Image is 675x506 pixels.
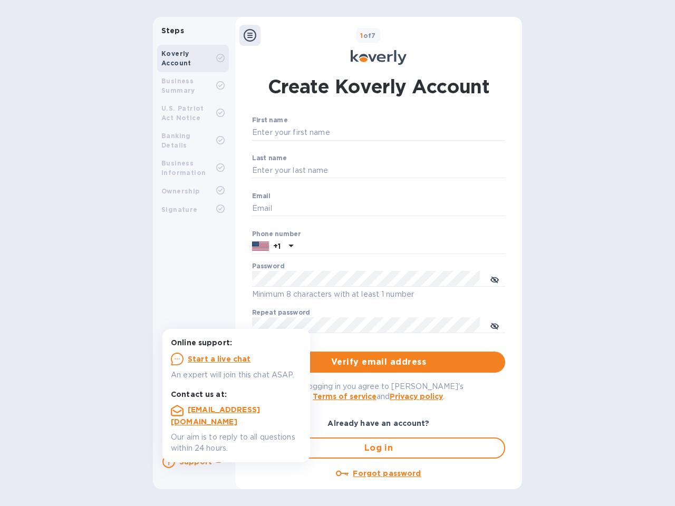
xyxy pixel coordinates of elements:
[252,163,505,179] input: Enter your last name
[161,206,198,213] b: Signature
[262,442,496,454] span: Log in
[252,288,505,300] p: Minimum 8 characters with at least 1 number
[268,73,490,100] h1: Create Koverly Account
[252,193,271,199] label: Email
[161,26,184,35] b: Steps
[252,125,505,141] input: Enter your first name
[252,264,284,270] label: Password
[171,369,302,381] p: An expert will join this chat ASAP.
[252,231,301,237] label: Phone number
[171,405,260,426] a: [EMAIL_ADDRESS][DOMAIN_NAME]
[179,458,212,466] b: Support
[171,338,232,347] b: Online support:
[161,104,204,122] b: U.S. Patriot Act Notice
[484,315,505,336] button: toggle password visibility
[390,392,443,401] a: Privacy policy
[353,469,421,478] u: Forgot password
[273,241,281,251] p: +1
[294,382,464,401] span: By logging in you agree to [PERSON_NAME]'s and .
[161,187,200,195] b: Ownership
[252,437,505,459] button: Log in
[252,201,505,217] input: Email
[171,432,302,454] p: Our aim is to reply to all questions within 24 hours.
[327,419,429,427] b: Already have an account?
[360,32,363,40] span: 1
[161,159,206,177] b: Business Information
[161,50,191,67] b: Koverly Account
[484,268,505,289] button: toggle password visibility
[171,390,227,398] b: Contact us at:
[252,118,287,124] label: First name
[188,355,251,363] u: Start a live chat
[313,392,377,401] a: Terms of service
[252,310,310,316] label: Repeat password
[261,356,497,368] span: Verify email address
[360,32,376,40] b: of 7
[252,352,505,373] button: Verify email address
[161,132,191,149] b: Banking Details
[161,77,195,94] b: Business Summary
[252,155,287,161] label: Last name
[252,240,269,252] img: US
